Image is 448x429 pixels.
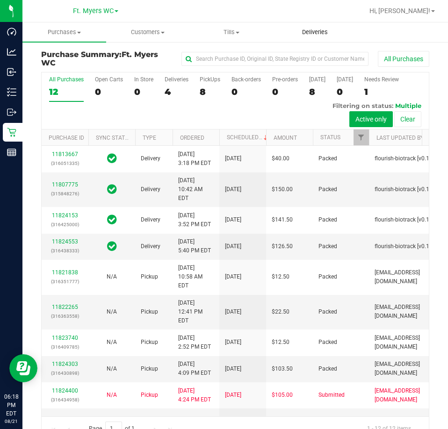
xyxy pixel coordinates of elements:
[178,360,211,378] span: [DATE] 4:09 PM EDT
[106,22,190,42] a: Customers
[52,269,78,276] a: 11821838
[272,185,293,194] span: $150.00
[143,135,156,141] a: Type
[272,365,293,373] span: $103.50
[107,183,117,196] span: In Sync
[375,185,435,194] span: flourish-biotrack [v0.1.0]
[378,51,429,67] button: All Purchases
[225,338,241,347] span: [DATE]
[318,338,337,347] span: Packed
[225,307,241,316] span: [DATE]
[96,135,132,141] a: Sync Status
[272,154,289,163] span: $40.00
[364,76,399,83] div: Needs Review
[107,365,117,373] button: N/A
[141,154,160,163] span: Delivery
[141,307,158,316] span: Pickup
[141,185,160,194] span: Delivery
[272,391,293,400] span: $105.00
[165,86,188,97] div: 4
[107,272,117,281] button: N/A
[225,215,241,224] span: [DATE]
[231,86,261,97] div: 0
[47,159,83,168] p: (316051335)
[7,148,16,157] inline-svg: Reports
[107,273,117,280] span: Not Applicable
[52,151,78,157] a: 11813667
[47,277,83,286] p: (316351777)
[178,334,211,351] span: [DATE] 2:52 PM EDT
[7,67,16,77] inline-svg: Inbound
[47,343,83,351] p: (316409785)
[364,86,399,97] div: 1
[178,211,211,229] span: [DATE] 3:52 PM EDT
[141,242,160,251] span: Delivery
[272,338,289,347] span: $12.50
[22,22,106,42] a: Purchases
[41,50,171,67] h3: Purchase Summary:
[178,386,211,404] span: [DATE] 4:24 PM EDT
[107,213,117,226] span: In Sync
[272,86,298,97] div: 0
[134,76,153,83] div: In Store
[165,76,188,83] div: Deliveries
[141,338,158,347] span: Pickup
[49,135,84,141] a: Purchase ID
[7,87,16,97] inline-svg: Inventory
[52,361,78,367] a: 11824303
[318,272,337,281] span: Packed
[95,76,123,83] div: Open Carts
[395,102,421,109] span: Multiple
[178,150,211,168] span: [DATE] 3:18 PM EDT
[376,135,424,141] a: Last Updated By
[225,272,241,281] span: [DATE]
[107,391,117,400] button: N/A
[272,307,289,316] span: $22.50
[318,185,337,194] span: Packed
[332,102,393,109] span: Filtering on status:
[47,369,83,378] p: (316430898)
[318,154,337,163] span: Packed
[49,86,84,97] div: 12
[47,246,83,255] p: (316438333)
[309,76,325,83] div: [DATE]
[41,50,158,67] span: Ft. Myers WC
[178,237,211,255] span: [DATE] 5:40 PM EDT
[190,28,273,36] span: Tills
[189,22,273,42] a: Tills
[107,392,117,398] span: Not Applicable
[318,391,345,400] span: Submitted
[225,365,241,373] span: [DATE]
[309,86,325,97] div: 8
[7,128,16,137] inline-svg: Retail
[318,365,337,373] span: Packed
[47,312,83,321] p: (316363558)
[200,76,220,83] div: PickUps
[181,52,369,66] input: Search Purchase ID, Original ID, State Registry ID or Customer Name...
[375,242,435,251] span: flourish-biotrack [v0.1.0]
[47,220,83,229] p: (316425000)
[375,154,435,163] span: flourish-biotrack [v0.1.0]
[320,134,340,141] a: Status
[337,76,353,83] div: [DATE]
[200,86,220,97] div: 8
[225,154,241,163] span: [DATE]
[73,7,114,15] span: Ft. Myers WC
[107,338,117,347] button: N/A
[49,76,84,83] div: All Purchases
[369,7,430,14] span: Hi, [PERSON_NAME]!
[318,215,337,224] span: Packed
[7,107,16,117] inline-svg: Outbound
[272,76,298,83] div: Pre-orders
[141,391,158,400] span: Pickup
[107,308,117,315] span: Not Applicable
[318,242,337,251] span: Packed
[52,304,78,310] a: 11822265
[95,86,123,97] div: 0
[225,185,241,194] span: [DATE]
[289,28,340,36] span: Deliveries
[52,238,78,245] a: 11824553
[375,215,435,224] span: flourish-biotrack [v0.1.0]
[225,242,241,251] span: [DATE]
[272,215,293,224] span: $141.50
